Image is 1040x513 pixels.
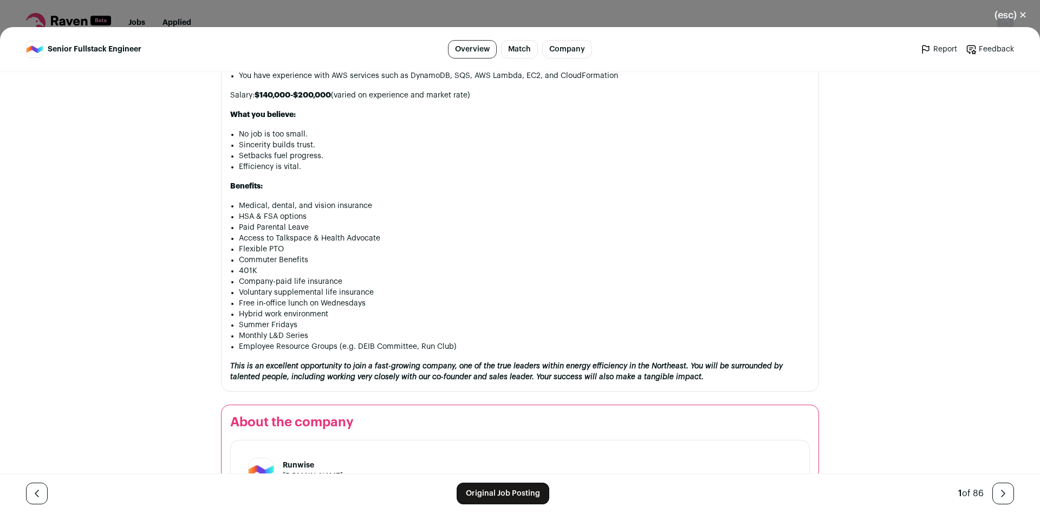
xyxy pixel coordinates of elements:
[239,309,810,320] li: Hybrid work environment
[239,320,810,330] li: Summer Fridays
[239,276,810,287] li: Company-paid life insurance
[239,265,810,276] li: 401K
[981,3,1040,27] button: Close modal
[48,44,141,55] span: Senior Fullstack Engineer
[958,489,962,498] span: 1
[542,40,592,59] a: Company
[239,255,810,265] li: Commuter Benefits
[239,330,810,341] li: Monthly L&D Series
[249,458,274,483] img: b603c44001b5665fc00c4c3e2f3cdf9e9aa9e1e873fe703e712cc2d5585d803e.jpg
[255,92,331,99] strong: $140,000-$200,000
[239,200,810,211] li: Medical, dental, and vision insurance
[230,111,296,119] strong: What you believe:
[283,460,343,471] h1: Runwise
[920,44,957,55] a: Report
[230,362,783,381] em: This is an excellent opportunity to join a fast-growing company, one of the true leaders within e...
[239,211,810,222] li: HSA & FSA options
[230,183,263,190] strong: Benefits:
[239,140,810,151] li: Sincerity builds trust.
[501,40,538,59] a: Match
[958,487,984,500] div: of 86
[230,414,810,431] h2: About the company
[239,298,810,309] li: Free in-office lunch on Wednesdays
[239,287,810,298] li: Voluntary supplemental life insurance
[239,151,810,161] li: Setbacks fuel progress.
[239,129,810,140] li: No job is too small.
[457,483,549,504] a: Original Job Posting
[966,44,1014,55] a: Feedback
[230,90,810,101] p: Salary: (varied on experience and market rate)
[283,472,343,480] a: [DOMAIN_NAME]
[27,41,43,57] img: b603c44001b5665fc00c4c3e2f3cdf9e9aa9e1e873fe703e712cc2d5585d803e.jpg
[239,161,810,172] li: Efficiency is vital.
[239,341,810,352] li: Employee Resource Groups (e.g. DEIB Committee, Run Club)
[239,222,810,233] li: Paid Parental Leave
[239,233,810,244] li: Access to Talkspace & Health Advocate
[239,70,810,81] li: You have experience with AWS services such as DynamoDB, SQS, AWS Lambda, EC2, and CloudFormation
[239,244,810,255] li: Flexible PTO
[448,40,497,59] a: Overview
